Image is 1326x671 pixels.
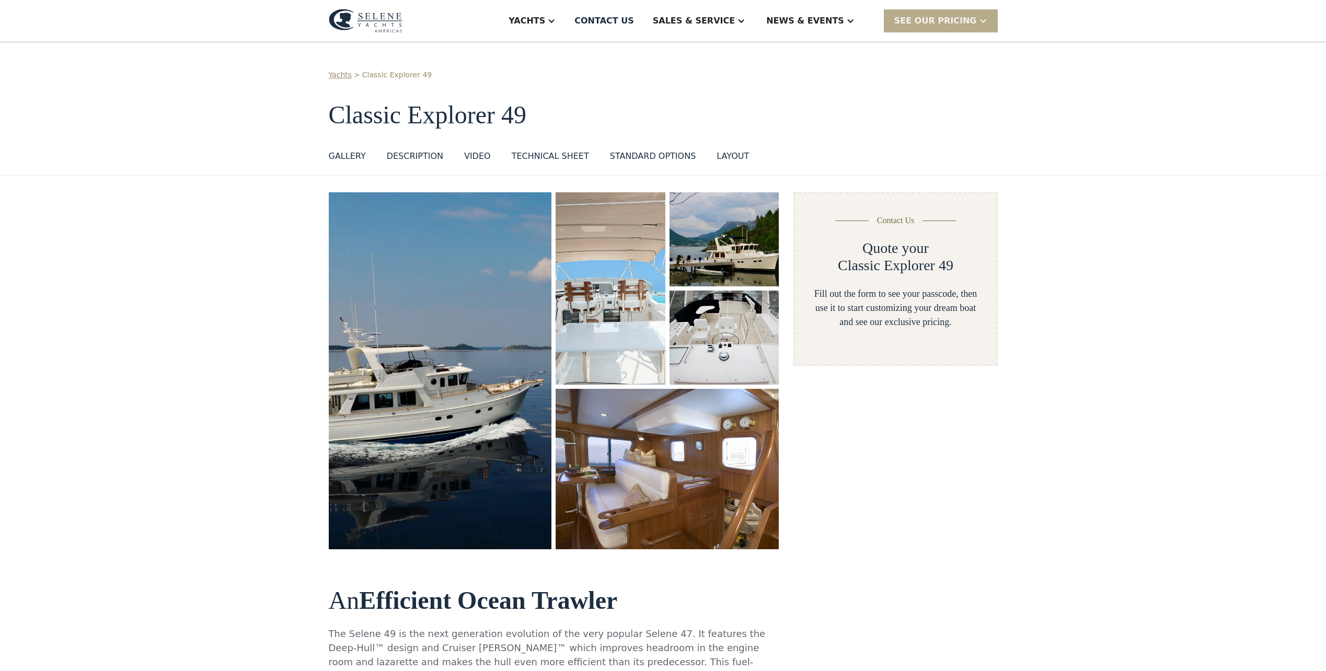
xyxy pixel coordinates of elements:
h2: Classic Explorer 49 [838,257,953,274]
a: Yachts [329,70,352,80]
a: GALLERY [329,150,366,167]
a: DESCRIPTION [387,150,443,167]
div: standard options [610,150,696,163]
a: Technical sheet [512,150,589,167]
a: VIDEO [464,150,491,167]
a: Classic Explorer 49 [362,70,432,80]
div: > [354,70,360,80]
div: SEE Our Pricing [894,15,977,27]
div: Technical sheet [512,150,589,163]
img: 50 foot motor yacht [556,389,779,549]
img: 50 foot motor yacht [670,192,779,286]
div: VIDEO [464,150,491,163]
div: News & EVENTS [766,15,844,27]
div: Yachts [509,15,545,27]
h2: An [329,587,779,615]
img: 50 foot motor yacht [670,291,779,385]
div: Fill out the form to see your passcode, then use it to start customizing your dream boat and see ... [811,287,979,329]
a: standard options [610,150,696,167]
div: Sales & Service [653,15,735,27]
h1: Classic Explorer 49 [329,101,998,129]
div: GALLERY [329,150,366,163]
h2: Quote your [862,239,929,257]
img: logo [329,9,402,33]
div: DESCRIPTION [387,150,443,163]
img: 50 foot motor yacht [329,192,552,549]
a: layout [717,150,749,167]
div: layout [717,150,749,163]
strong: Efficient Ocean Trawler [359,586,617,614]
div: Contact US [574,15,634,27]
div: Contact Us [877,214,915,227]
